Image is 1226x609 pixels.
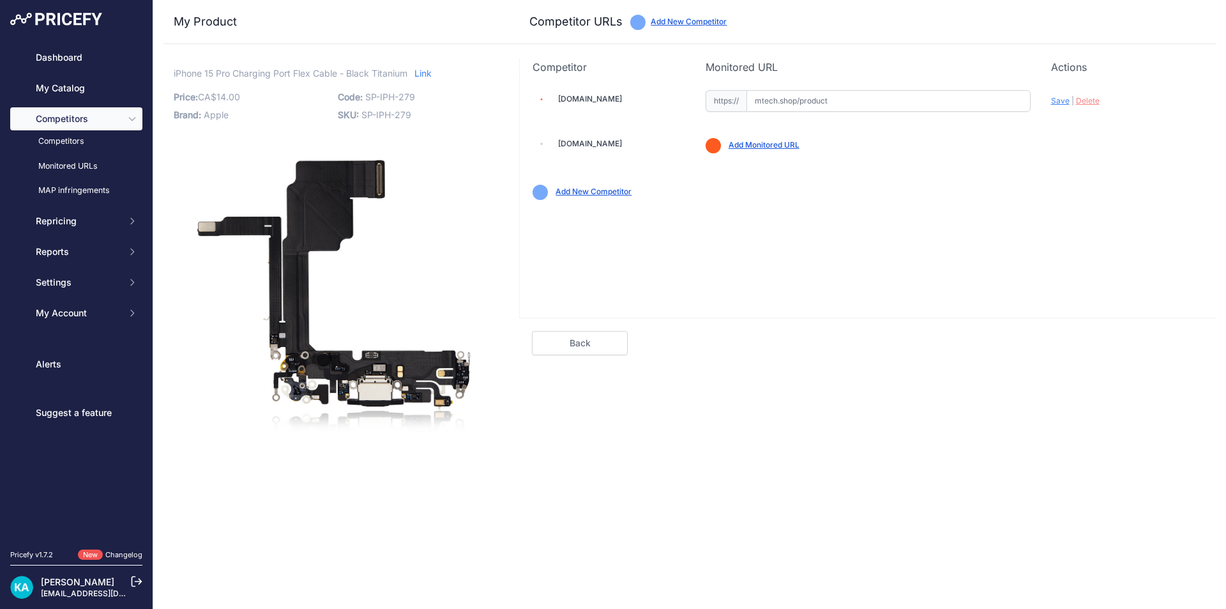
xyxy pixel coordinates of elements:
input: mtech.shop/product [746,90,1031,112]
a: Alerts [10,353,142,376]
span: SKU: [338,109,359,120]
button: My Account [10,302,142,325]
a: [DOMAIN_NAME] [558,139,622,148]
a: Changelog [105,550,142,559]
a: Add New Competitor [651,17,727,26]
a: Suggest a feature [10,401,142,424]
h3: My Product [174,13,494,31]
span: | [1071,96,1074,105]
button: Competitors [10,107,142,130]
a: Add Monitored URL [729,140,799,150]
span: Price: [174,91,198,102]
span: Brand: [174,109,201,120]
span: New [78,550,103,560]
span: https:// [706,90,746,112]
a: Competitors [10,130,142,153]
span: Settings [36,276,119,289]
h3: Competitor URLs [529,13,623,31]
a: MAP infringements [10,180,142,202]
span: My Account [36,307,119,320]
span: Code: [338,91,363,102]
a: [PERSON_NAME] [41,576,114,587]
span: Apple [204,109,229,120]
div: Pricefy v1.7.2 [10,550,53,560]
p: Competitor [533,59,685,75]
a: Back [532,331,628,355]
p: CA$ [174,88,330,106]
button: Reports [10,240,142,263]
button: Settings [10,271,142,294]
a: Add New Competitor [556,187,632,196]
img: Pricefy Logo [10,13,102,26]
a: My Catalog [10,77,142,100]
span: SP-IPH-279 [365,91,415,102]
a: [DOMAIN_NAME] [558,94,622,104]
span: SP-IPH-279 [361,109,411,120]
p: Monitored URL [706,59,1031,75]
span: Repricing [36,215,119,227]
a: Dashboard [10,46,142,69]
span: Delete [1076,96,1100,105]
nav: Sidebar [10,46,142,534]
span: iPhone 15 Pro Charging Port Flex Cable - Black Titanium [174,65,407,81]
span: Reports [36,245,119,258]
p: Actions [1051,59,1203,75]
button: Repricing [10,210,142,233]
span: Competitors [36,112,119,125]
span: Save [1051,96,1070,105]
a: Link [414,65,432,81]
a: Monitored URLs [10,155,142,178]
a: [EMAIL_ADDRESS][DOMAIN_NAME] [41,589,174,598]
span: 14.00 [216,91,240,102]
